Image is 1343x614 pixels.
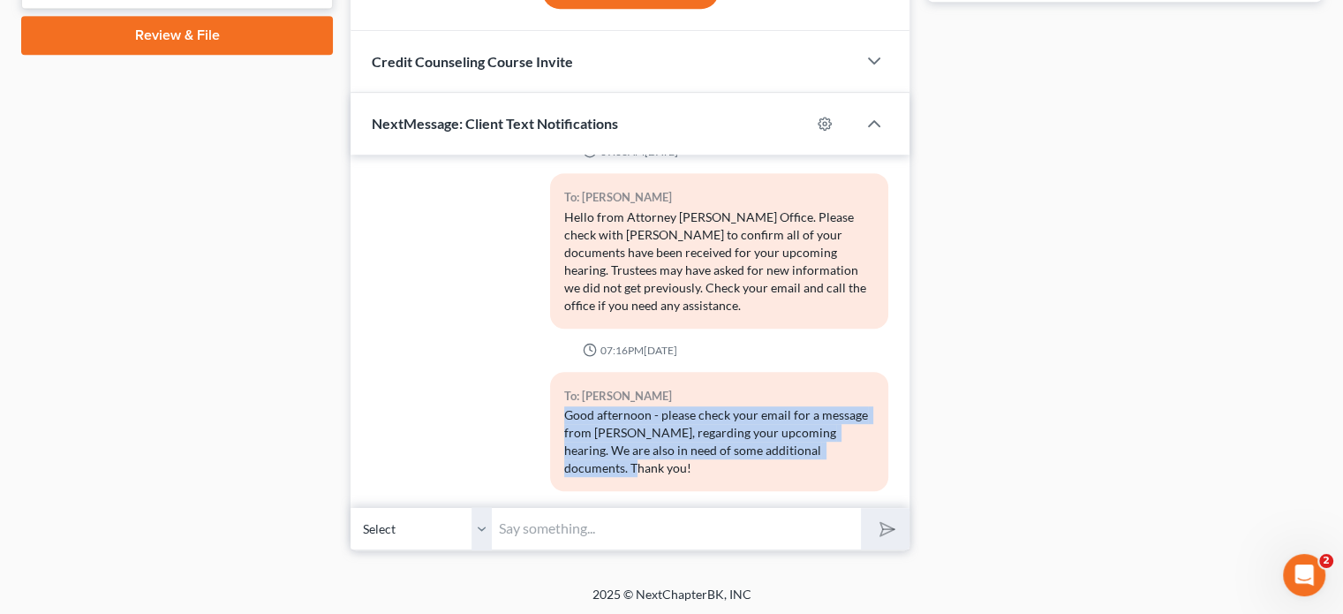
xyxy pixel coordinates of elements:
span: Credit Counseling Course Invite [372,53,573,70]
div: Hello from Attorney [PERSON_NAME] Office. Please check with [PERSON_NAME] to confirm all of your ... [564,208,874,315]
div: To: [PERSON_NAME] [564,187,874,208]
iframe: Intercom live chat [1283,554,1325,596]
span: NextMessage: Client Text Notifications [372,115,618,132]
a: Review & File [21,16,333,55]
input: Say something... [492,507,861,550]
div: 07:16PM[DATE] [372,343,888,358]
div: To: [PERSON_NAME] [564,386,874,406]
div: Good afternoon - please check your email for a message from [PERSON_NAME], regarding your upcomin... [564,406,874,477]
span: 2 [1319,554,1333,568]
